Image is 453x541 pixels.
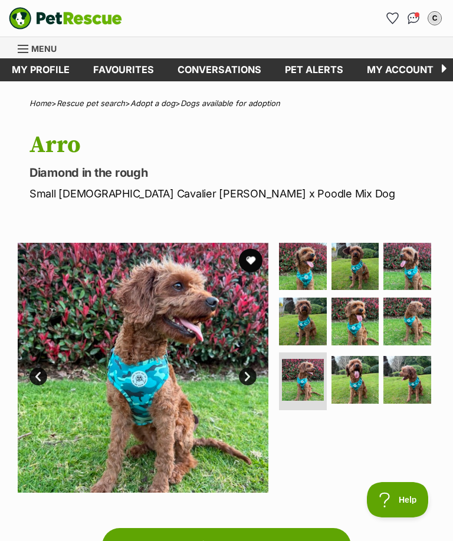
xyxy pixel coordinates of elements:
button: My account [425,9,444,28]
img: Photo of Arro [18,243,268,493]
img: chat-41dd97257d64d25036548639549fe6c8038ab92f7586957e7f3b1b290dea8141.svg [408,12,420,24]
img: Photo of Arro [282,359,324,401]
iframe: Help Scout Beacon - Open [367,482,429,517]
p: Diamond in the rough [29,164,435,181]
a: My account [355,58,445,81]
a: PetRescue [9,7,122,29]
a: Home [29,98,51,108]
span: Menu [31,44,57,54]
a: Dogs available for adoption [180,98,280,108]
div: C [429,12,441,24]
img: Photo of Arro [331,243,379,291]
a: Favourites [383,9,402,28]
img: Photo of Arro [383,298,431,345]
button: favourite [239,249,262,272]
img: Photo of Arro [383,356,431,404]
a: Prev [29,368,47,385]
ul: Account quick links [383,9,444,28]
a: Favourites [81,58,166,81]
a: conversations [166,58,273,81]
a: Conversations [404,9,423,28]
a: Adopt a dog [130,98,175,108]
img: Photo of Arro [279,243,327,291]
p: Small [DEMOGRAPHIC_DATA] Cavalier [PERSON_NAME] x Poodle Mix Dog [29,186,435,202]
a: Rescue pet search [57,98,125,108]
img: Photo of Arro [383,243,431,291]
a: Menu [18,37,65,58]
img: Photo of Arro [331,298,379,345]
img: Photo of Arro [331,356,379,404]
img: logo-e224e6f780fb5917bec1dbf3a21bbac754714ae5b6737aabdf751b685950b380.svg [9,7,122,29]
a: Next [239,368,257,385]
h1: Arro [29,131,435,159]
a: Pet alerts [273,58,355,81]
img: Photo of Arro [279,298,327,345]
